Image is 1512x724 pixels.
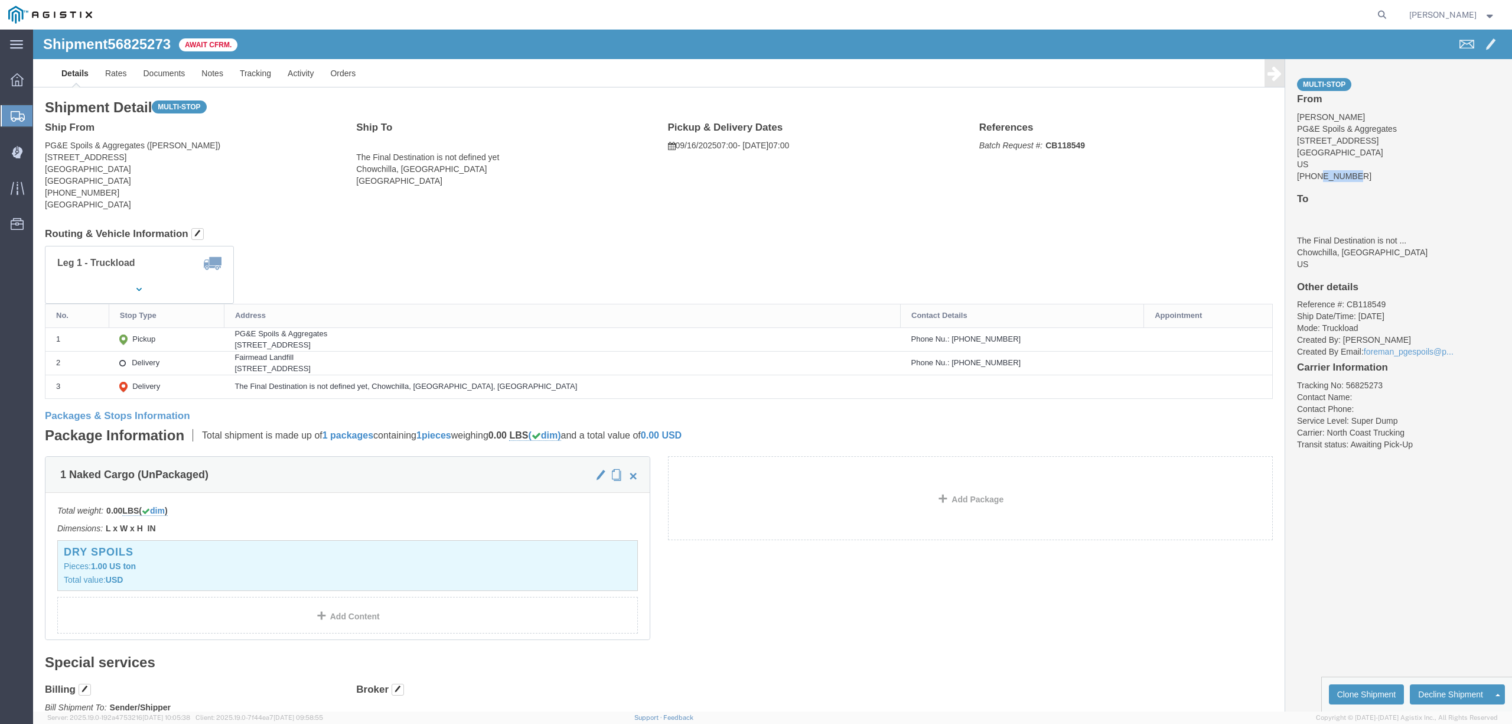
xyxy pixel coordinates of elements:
[33,30,1512,712] iframe: FS Legacy Container
[1316,713,1498,723] span: Copyright © [DATE]-[DATE] Agistix Inc., All Rights Reserved
[142,714,190,721] span: [DATE] 10:05:38
[47,714,190,721] span: Server: 2025.19.0-192a4753216
[8,6,92,24] img: logo
[1409,8,1477,21] span: Lorretta Ayala
[273,714,323,721] span: [DATE] 09:58:55
[195,714,323,721] span: Client: 2025.19.0-7f44ea7
[663,714,693,721] a: Feedback
[634,714,664,721] a: Support
[1409,8,1496,22] button: [PERSON_NAME]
